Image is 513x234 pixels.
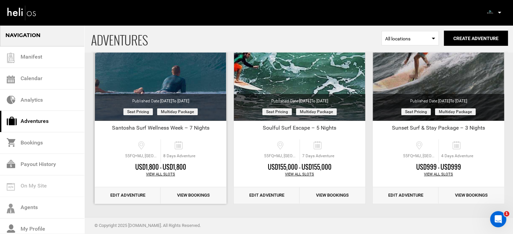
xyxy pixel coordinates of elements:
img: calendar.svg [7,75,15,83]
a: Edit Adventure [234,187,300,204]
div: USD155,000 - USD155,000 [234,163,365,172]
div: USD999 - USD999 [373,163,504,172]
div: Published Date: [95,94,226,104]
img: guest-list.svg [6,53,16,63]
span: to [DATE] [172,99,189,103]
img: heli-logo [7,4,37,22]
span: [DATE] [299,99,328,103]
a: Edit Adventure [95,187,161,204]
span: [DATE] [438,99,467,103]
span: Multiday package [296,108,337,115]
span: 4 Days Adventure [439,153,476,159]
span: 8 Days Adventure [161,153,198,159]
span: All locations [385,35,435,42]
span: Select box activate [381,31,439,45]
img: 6827b6683a684c33217c1f62d47547f1.png [485,7,495,17]
span: Seat Pricing [401,108,431,115]
a: View Bookings [438,187,504,204]
img: on_my_site.svg [7,183,15,191]
div: Published Date: [234,94,365,104]
div: View All Slots [373,172,504,177]
span: Seat Pricing [123,108,153,115]
div: USD1,800 - USD1,800 [95,163,226,172]
div: View All Slots [95,172,226,177]
span: Seat Pricing [262,108,292,115]
iframe: Intercom live chat [490,211,506,227]
a: View Bookings [300,187,365,204]
div: Santosha Surf Wellness Week – 7 Nights [95,124,226,134]
div: View All Slots [234,172,365,177]
a: View Bookings [161,187,226,204]
span: 55FQ+MJ, [GEOGRAPHIC_DATA], [GEOGRAPHIC_DATA] [401,153,438,159]
span: 55FQ+MJ, [GEOGRAPHIC_DATA], [GEOGRAPHIC_DATA] [262,153,300,159]
span: 55FQ+MJ, [GEOGRAPHIC_DATA], [GEOGRAPHIC_DATA] [123,153,161,159]
div: Sunset Surf & Stay Package – 3 Nights [373,124,504,134]
div: Published Date: [373,94,504,104]
span: [DATE] [160,99,189,103]
img: agents-icon.svg [7,204,15,213]
span: Multiday package [157,108,198,115]
span: ADVENTURES [91,25,381,52]
button: Create Adventure [444,31,508,46]
span: to [DATE] [450,99,467,103]
div: Soulful Surf Escape – 5 Nights [234,124,365,134]
span: Multiday package [435,108,476,115]
span: 1 [504,211,509,216]
a: Edit Adventure [373,187,438,204]
span: 7 Days Adventure [300,153,337,159]
span: to [DATE] [311,99,328,103]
